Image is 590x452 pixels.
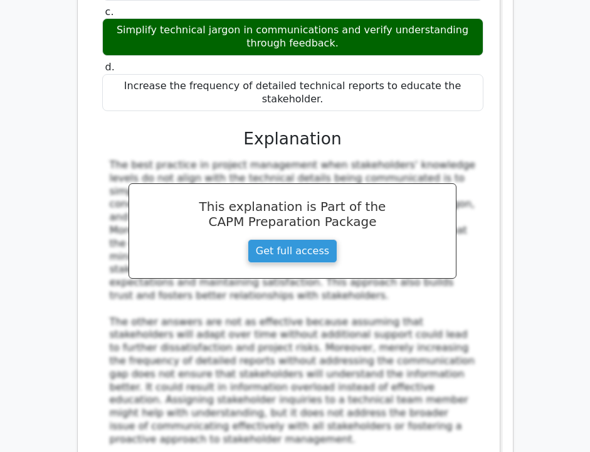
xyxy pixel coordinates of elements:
div: Increase the frequency of detailed technical reports to educate the stakeholder. [102,74,483,112]
h3: Explanation [110,129,476,149]
a: Get full access [248,239,337,263]
span: d. [105,61,115,73]
div: Simplify technical jargon in communications and verify understanding through feedback. [102,18,483,56]
div: The best practice in project management when stakeholders' knowledge levels do not align with the... [110,159,476,446]
span: c. [105,6,114,18]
